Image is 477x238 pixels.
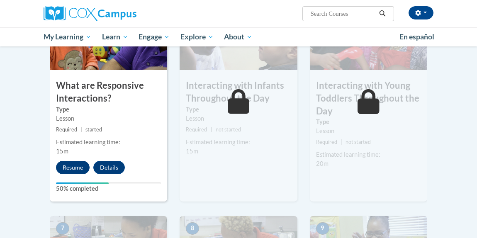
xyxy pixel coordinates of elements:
[56,222,69,235] span: 7
[316,139,337,145] span: Required
[186,114,291,123] div: Lesson
[186,148,198,155] span: 15m
[56,138,161,147] div: Estimated learning time:
[399,32,434,41] span: En español
[316,222,329,235] span: 9
[139,32,170,42] span: Engage
[216,126,241,133] span: not started
[44,6,165,21] a: Cox Campus
[44,6,136,21] img: Cox Campus
[56,105,161,114] label: Type
[186,105,291,114] label: Type
[56,182,109,184] div: Your progress
[376,9,389,19] button: Search
[186,126,207,133] span: Required
[186,222,199,235] span: 8
[409,6,433,19] button: Account Settings
[175,27,219,46] a: Explore
[346,139,371,145] span: not started
[186,138,291,147] div: Estimated learning time:
[224,32,252,42] span: About
[102,32,128,42] span: Learn
[37,27,440,46] div: Main menu
[341,139,342,145] span: |
[219,27,258,46] a: About
[180,32,214,42] span: Explore
[50,79,167,105] h3: What are Responsive Interactions?
[211,126,212,133] span: |
[310,9,376,19] input: Search Courses
[394,28,440,46] a: En español
[56,148,68,155] span: 15m
[133,27,175,46] a: Engage
[97,27,134,46] a: Learn
[316,117,421,126] label: Type
[56,161,90,174] button: Resume
[56,184,161,193] label: 50% completed
[310,79,427,117] h3: Interacting with Young Toddlers Throughout the Day
[316,150,421,159] div: Estimated learning time:
[56,114,161,123] div: Lesson
[44,32,91,42] span: My Learning
[316,160,329,167] span: 20m
[38,27,97,46] a: My Learning
[85,126,102,133] span: started
[80,126,82,133] span: |
[93,161,125,174] button: Details
[180,79,297,105] h3: Interacting with Infants Throughout the Day
[316,126,421,136] div: Lesson
[56,126,77,133] span: Required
